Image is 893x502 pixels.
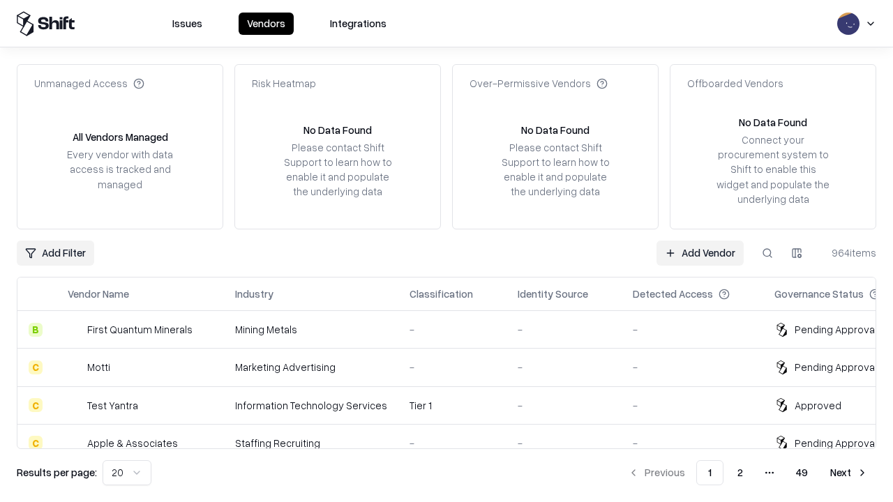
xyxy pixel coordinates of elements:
button: 1 [696,460,723,485]
div: No Data Found [739,115,807,130]
button: Next [822,460,876,485]
a: Add Vendor [656,241,744,266]
button: Issues [164,13,211,35]
div: Every vendor with data access is tracked and managed [62,147,178,191]
div: - [633,436,752,450]
div: Risk Heatmap [252,76,316,91]
div: Tier 1 [410,398,495,413]
div: Staffing Recruiting [235,436,387,450]
div: Motti [87,360,110,374]
button: Integrations [322,13,395,35]
div: Pending Approval [795,322,877,337]
div: Offboarded Vendors [687,76,783,91]
div: Approved [795,398,841,413]
div: - [410,322,495,337]
div: - [410,436,495,450]
img: Motti [68,360,82,374]
p: Results per page: [17,465,97,480]
div: - [410,360,495,374]
button: 2 [726,460,754,485]
div: Identity Source [518,287,588,301]
div: Mining Metals [235,322,387,337]
div: Detected Access [633,287,713,301]
button: Add Filter [17,241,94,266]
div: - [633,322,752,337]
div: - [518,360,610,374]
div: Over-Permissive Vendors [470,76,608,91]
div: - [633,398,752,413]
div: 964 items [820,245,876,260]
div: All Vendors Managed [73,130,168,144]
div: Information Technology Services [235,398,387,413]
div: Please contact Shift Support to learn how to enable it and populate the underlying data [280,140,396,199]
div: B [29,323,43,337]
div: - [633,360,752,374]
div: C [29,398,43,412]
div: Pending Approval [795,436,877,450]
button: Vendors [239,13,294,35]
div: - [518,398,610,413]
div: Apple & Associates [87,436,178,450]
div: Vendor Name [68,287,129,301]
div: Please contact Shift Support to learn how to enable it and populate the underlying data [497,140,613,199]
div: No Data Found [521,123,590,137]
div: C [29,360,43,374]
div: No Data Found [303,123,372,137]
div: Connect your procurement system to Shift to enable this widget and populate the underlying data [715,132,831,206]
img: Test Yantra [68,398,82,412]
nav: pagination [620,460,876,485]
button: 49 [785,460,819,485]
div: Test Yantra [87,398,138,413]
div: Unmanaged Access [34,76,144,91]
div: - [518,322,610,337]
div: Marketing Advertising [235,360,387,374]
div: Industry [235,287,273,301]
div: - [518,436,610,450]
div: Classification [410,287,473,301]
div: Pending Approval [795,360,877,374]
img: Apple & Associates [68,436,82,450]
div: First Quantum Minerals [87,322,193,337]
div: Governance Status [774,287,864,301]
img: First Quantum Minerals [68,323,82,337]
div: C [29,436,43,450]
